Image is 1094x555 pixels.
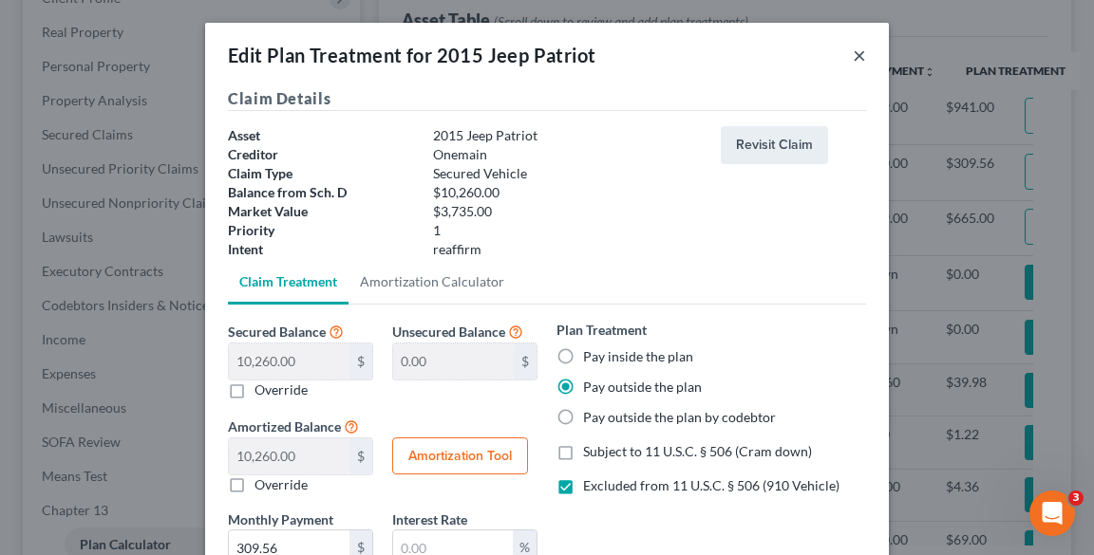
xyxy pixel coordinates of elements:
div: • [DATE] [181,156,235,176]
span: Excluded from 11 U.S.C. § 506 (910 Vehicle) [583,477,839,493]
label: Monthly Payment [228,509,333,529]
span: Messages [153,428,226,441]
div: Onemain [424,145,711,164]
input: 0.00 [393,343,514,379]
label: Pay inside the plan [583,347,693,366]
div: Creditor [218,145,424,164]
label: Override [255,380,308,399]
div: • [DATE] [181,296,235,316]
div: Edit Plan Treatment for 2015 Jeep Patriot [228,42,595,68]
h1: Messages [141,9,243,41]
span: Help [301,428,331,441]
div: [PERSON_NAME] [67,366,178,386]
img: Profile image for Emma [22,207,60,245]
div: $10,260.00 [424,183,711,202]
a: Claim Treatment [228,259,349,305]
div: Asset [218,126,424,145]
div: Claim Type [218,164,424,183]
span: Subject to 11 U.S.C. § 506 (Cram down) [583,443,812,459]
div: $ [514,343,537,379]
div: Priority [218,221,424,240]
div: Intent [218,240,424,259]
div: [PERSON_NAME] [67,296,178,316]
div: [PERSON_NAME] [67,85,178,105]
label: Pay outside the plan by codebtor [583,408,776,427]
span: Secured Balance [228,324,326,340]
div: $3,735.00 [424,202,711,221]
div: • [DATE] [181,226,235,246]
img: Profile image for Emma [22,347,60,385]
div: 1 [424,221,711,240]
button: Amortization Tool [392,437,528,475]
button: Messages [126,380,253,456]
div: Close [333,8,368,42]
div: $ [349,343,372,379]
button: × [853,44,866,66]
span: 3 [1068,490,1084,506]
span: Home [44,428,83,441]
label: Interest Rate [392,509,467,529]
iframe: Intercom live chat [1029,490,1075,536]
input: 0.00 [229,438,349,474]
button: Send us a message [87,323,292,361]
h5: Claim Details [228,87,866,111]
div: [PERSON_NAME] [67,226,178,246]
input: 0.00 [229,343,349,379]
span: Amortized Balance [228,418,341,435]
div: • [DATE] [181,366,235,386]
a: Amortization Calculator [349,259,516,305]
span: Unsecured Balance [392,324,505,340]
div: Balance from Sch. D [218,183,424,202]
button: Revisit Claim [721,126,828,164]
div: 2015 Jeep Patriot [424,126,711,145]
div: [PERSON_NAME] [67,156,178,176]
div: $ [349,438,372,474]
label: Pay outside the plan [583,378,702,397]
div: Market Value [218,202,424,221]
img: Profile image for Katie [22,277,60,315]
button: Help [254,380,380,456]
div: Secured Vehicle [424,164,711,183]
label: Plan Treatment [556,320,647,340]
label: Override [255,475,308,494]
img: Profile image for Katie [22,66,60,104]
img: Profile image for Emma [22,137,60,175]
div: • [DATE] [181,85,235,105]
div: reaffirm [424,240,711,259]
